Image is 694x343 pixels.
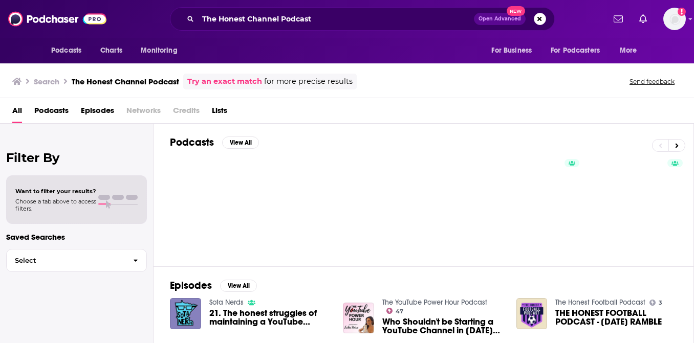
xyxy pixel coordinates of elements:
a: 47 [386,308,403,314]
a: Try an exact match [187,76,262,87]
button: Select [6,249,147,272]
a: Show notifications dropdown [610,10,627,28]
span: Credits [173,102,200,123]
span: Open Advanced [479,16,521,21]
a: Sota Nerds [209,298,244,307]
a: Lists [212,102,227,123]
a: THE HONEST FOOTBALL PODCAST - MARCH 2022 RAMBLE [555,309,677,326]
span: Networks [126,102,161,123]
a: Podcasts [34,102,69,123]
button: Show profile menu [663,8,686,30]
button: open menu [484,41,545,60]
span: New [507,6,525,16]
img: THE HONEST FOOTBALL PODCAST - MARCH 2022 RAMBLE [516,298,548,329]
button: open menu [44,41,95,60]
a: EpisodesView All [170,279,257,292]
svg: Add a profile image [678,8,686,16]
a: Episodes [81,102,114,123]
span: Monitoring [141,43,177,58]
a: The Honest Football Podcast [555,298,645,307]
span: for more precise results [264,76,353,87]
span: For Podcasters [551,43,600,58]
h3: The Honest Channel Podcast [72,77,179,86]
span: Podcasts [51,43,81,58]
button: Send feedback [626,77,678,86]
h2: Episodes [170,279,212,292]
span: 47 [396,309,403,314]
a: PodcastsView All [170,136,259,149]
a: 21. The honest struggles of maintaining a YouTube channel and podcast [209,309,331,326]
p: Saved Searches [6,232,147,242]
span: Select [7,257,125,264]
img: Who Shouldn't be Starting a YouTube Channel in 2021 (the honest, no BS truth) [343,303,374,334]
span: More [620,43,637,58]
input: Search podcasts, credits, & more... [198,11,474,27]
img: 21. The honest struggles of maintaining a YouTube channel and podcast [170,298,201,329]
h3: Search [34,77,59,86]
h2: Podcasts [170,136,214,149]
a: Show notifications dropdown [635,10,651,28]
button: open menu [544,41,615,60]
button: Open AdvancedNew [474,13,526,25]
button: View All [222,136,259,149]
h2: Filter By [6,150,147,165]
span: Choose a tab above to access filters. [15,198,96,212]
span: 3 [659,301,662,305]
a: Who Shouldn't be Starting a YouTube Channel in 2021 (the honest, no BS truth) [382,317,504,335]
button: open menu [613,41,650,60]
div: Search podcasts, credits, & more... [170,7,555,31]
a: Charts [94,41,128,60]
button: open menu [134,41,190,60]
a: 3 [649,300,662,306]
img: User Profile [663,8,686,30]
span: Logged in as heidi.egloff [663,8,686,30]
a: All [12,102,22,123]
span: Who Shouldn't be Starting a YouTube Channel in [DATE] (the honest, no BS truth) [382,317,504,335]
span: For Business [491,43,532,58]
button: View All [220,280,257,292]
img: Podchaser - Follow, Share and Rate Podcasts [8,9,106,29]
a: The YouTube Power Hour Podcast [382,298,487,307]
span: THE HONEST FOOTBALL PODCAST - [DATE] RAMBLE [555,309,677,326]
span: Want to filter your results? [15,188,96,195]
span: Charts [100,43,122,58]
